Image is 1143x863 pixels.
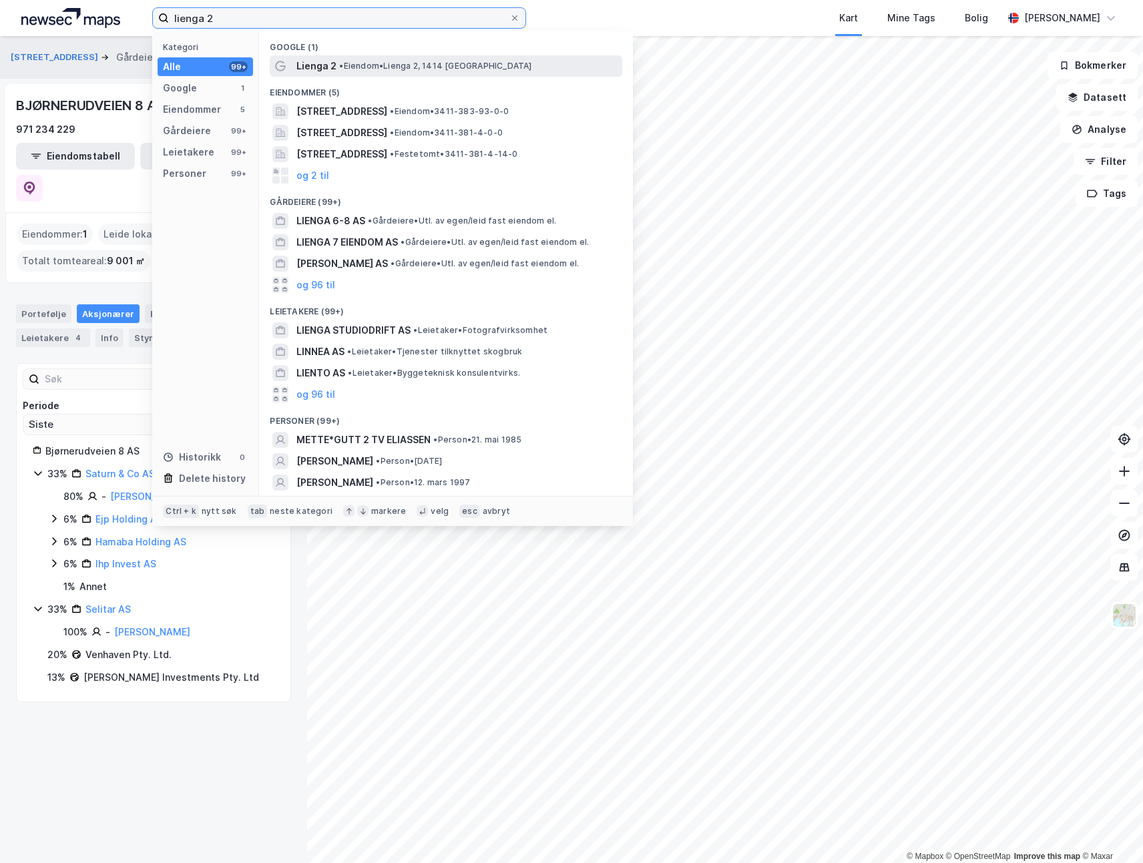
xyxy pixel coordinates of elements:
button: Bokmerker [1048,52,1138,79]
div: Leietakere [16,328,90,347]
div: avbryt [483,506,510,517]
div: Historikk [163,449,221,465]
div: Leietakere (99+) [259,296,633,320]
div: Eiendommer : [17,224,93,245]
span: Person • 12. mars 1997 [376,477,470,488]
div: 99+ [229,168,248,179]
div: 1 [237,83,248,93]
span: Gårdeiere • Utl. av egen/leid fast eiendom el. [368,216,556,226]
div: Eiendommer (5) [259,77,633,101]
div: Leide lokasjoner : [98,224,194,245]
span: • [390,127,394,137]
span: Leietaker • Tjenester tilknyttet skogbruk [347,346,522,357]
div: Venhaven Pty. Ltd. [85,647,172,663]
span: LIENGA 7 EIENDOM AS [296,234,398,250]
div: Google [163,80,197,96]
span: • [376,477,380,487]
div: [PERSON_NAME] [1024,10,1100,26]
span: Eiendom • 3411-383-93-0-0 [390,106,509,117]
div: 13% [47,669,65,685]
div: Bjørnerudveien 8 AS [45,443,274,459]
div: Info [95,328,124,347]
span: Gårdeiere • Utl. av egen/leid fast eiendom el. [391,258,579,269]
div: [PERSON_NAME] Investments Pty. Ltd [83,669,259,685]
div: Delete history [179,471,246,487]
a: Mapbox [907,852,943,861]
span: LIENGA STUDIODRIFT AS [296,322,411,338]
div: Annet [79,579,107,595]
div: 80% [63,489,83,505]
div: - [101,489,106,505]
div: Kart [839,10,858,26]
img: Z [1112,603,1137,628]
button: og 2 til [296,168,329,184]
div: Gårdeier [116,49,156,65]
button: [STREET_ADDRESS] [11,51,101,64]
a: [PERSON_NAME] [114,626,190,637]
div: - [105,624,110,640]
div: Totalt tomteareal : [17,250,150,272]
div: Ctrl + k [163,505,199,518]
button: Datasett [1056,84,1138,111]
span: • [391,258,395,268]
iframe: Chat Widget [1076,799,1143,863]
div: Eiendommer [145,304,227,323]
div: Bolig [965,10,988,26]
div: 20% [47,647,67,663]
span: Leietaker • Fotografvirksomhet [413,325,547,336]
a: Improve this map [1014,852,1080,861]
span: [STREET_ADDRESS] [296,125,387,141]
span: • [390,149,394,159]
button: Tags [1076,180,1138,207]
span: • [348,368,352,378]
span: Lienga 2 [296,58,336,74]
span: Gårdeiere • Utl. av egen/leid fast eiendom el. [401,237,589,248]
input: Søk på adresse, matrikkel, gårdeiere, leietakere eller personer [169,8,509,28]
div: Gårdeiere (99+) [259,186,633,210]
span: Person • [DATE] [376,456,442,467]
div: 33% [47,601,67,617]
button: Analyse [1060,116,1138,143]
span: • [347,346,351,356]
div: neste kategori [270,506,332,517]
a: Saturn & Co AS [85,468,155,479]
button: og 96 til [296,277,335,293]
span: 9 001 ㎡ [107,253,145,269]
span: LIENGA 6-8 AS [296,213,365,229]
div: 0 [237,452,248,463]
div: Portefølje [16,304,71,323]
span: LINNEA AS [296,344,345,360]
div: 4 [71,331,85,344]
span: [PERSON_NAME] [296,475,373,491]
a: Selitar AS [85,603,131,615]
div: Leietakere [163,144,214,160]
div: Periode [23,398,284,414]
span: • [413,325,417,335]
span: Eiendom • 3411-381-4-0-0 [390,127,503,138]
div: Kategori [163,42,253,52]
div: 99+ [229,125,248,136]
a: Hamaba Holding AS [95,536,186,547]
a: [PERSON_NAME] [110,491,186,502]
div: 971 234 229 [16,121,75,137]
div: Gårdeiere [163,123,211,139]
span: Festetomt • 3411-381-4-14-0 [390,149,517,160]
button: og 96 til [296,386,335,402]
button: Eiendomstabell [16,143,135,170]
a: Ejp Holding AS [95,513,163,525]
div: 99+ [229,61,248,72]
div: Eiendommer [163,101,221,117]
div: markere [371,506,406,517]
span: Person • 21. mai 1985 [433,435,521,445]
a: Ihp Invest AS [95,558,156,569]
span: • [339,61,343,71]
button: Leietakertabell [140,143,259,170]
span: 1 [83,226,87,242]
div: Personer (99+) [259,405,633,429]
div: Google (1) [259,31,633,55]
div: Kontrollprogram for chat [1076,799,1143,863]
a: OpenStreetMap [946,852,1011,861]
div: 6% [63,556,77,572]
div: Styret [129,328,184,347]
div: Aksjonærer [77,304,140,323]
